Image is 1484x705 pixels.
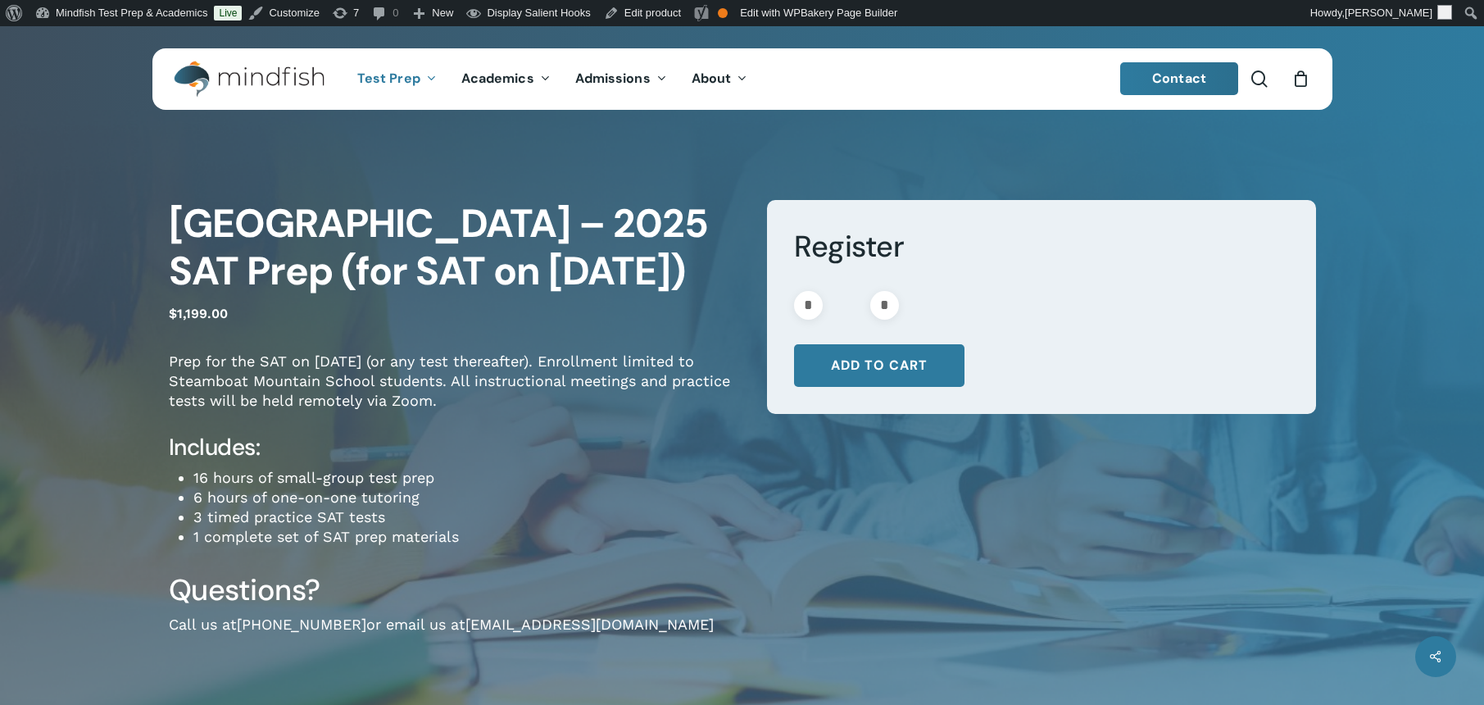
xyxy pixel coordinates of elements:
[169,200,742,295] h1: [GEOGRAPHIC_DATA] – 2025 SAT Prep (for SAT on [DATE])
[357,70,420,87] span: Test Prep
[169,306,228,321] bdi: 1,199.00
[169,352,742,433] p: Prep for the SAT on [DATE] (or any test thereafter). Enrollment limited to Steamboat Mountain Sch...
[193,488,742,507] li: 6 hours of one-on-one tutoring
[169,615,742,657] p: Call us at or email us at
[193,527,742,547] li: 1 complete set of SAT prep materials
[169,571,742,609] h3: Questions?
[461,70,534,87] span: Academics
[345,48,760,110] nav: Main Menu
[828,291,865,320] input: Product quantity
[152,48,1332,110] header: Main Menu
[449,72,563,86] a: Academics
[575,70,651,87] span: Admissions
[679,72,760,86] a: About
[193,507,742,527] li: 3 timed practice SAT tests
[169,306,177,321] span: $
[214,6,242,20] a: Live
[193,468,742,488] li: 16 hours of small-group test prep
[1152,70,1206,87] span: Contact
[794,228,1288,266] h3: Register
[237,616,366,633] a: [PHONE_NUMBER]
[692,70,732,87] span: About
[1345,7,1432,19] span: [PERSON_NAME]
[465,616,714,633] a: [EMAIL_ADDRESS][DOMAIN_NAME]
[345,72,449,86] a: Test Prep
[563,72,679,86] a: Admissions
[718,8,728,18] div: OK
[169,433,742,462] h4: Includes:
[794,344,964,387] button: Add to cart
[1120,62,1238,95] a: Contact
